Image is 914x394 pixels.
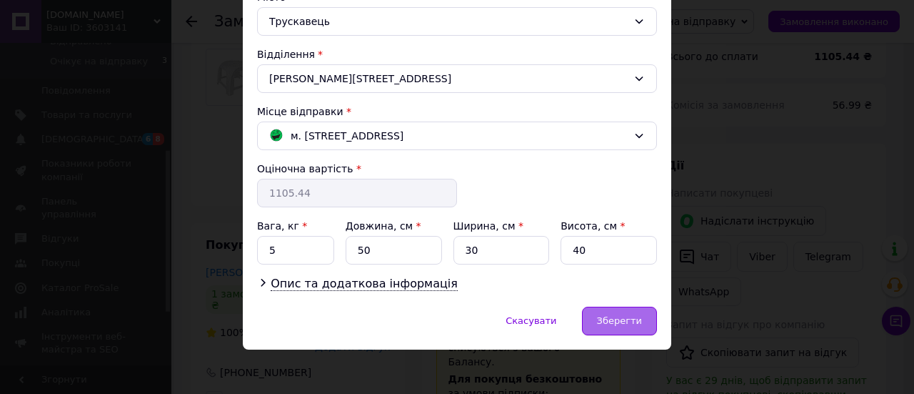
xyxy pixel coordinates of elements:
span: Опис та додаткова інформація [271,277,458,291]
div: Відділення [257,47,657,61]
div: Місце відправки [257,104,657,119]
div: Трускавець [257,7,657,36]
label: Висота, см [561,220,625,232]
label: Довжина, см [346,220,421,232]
label: Вага, кг [257,220,307,232]
label: Ширина, см [453,220,523,232]
span: Зберегти [597,315,642,326]
span: м. [STREET_ADDRESS] [291,128,403,144]
label: Оціночна вартість [257,163,353,174]
span: Скасувати [506,315,556,326]
div: [PERSON_NAME][STREET_ADDRESS] [257,64,657,93]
